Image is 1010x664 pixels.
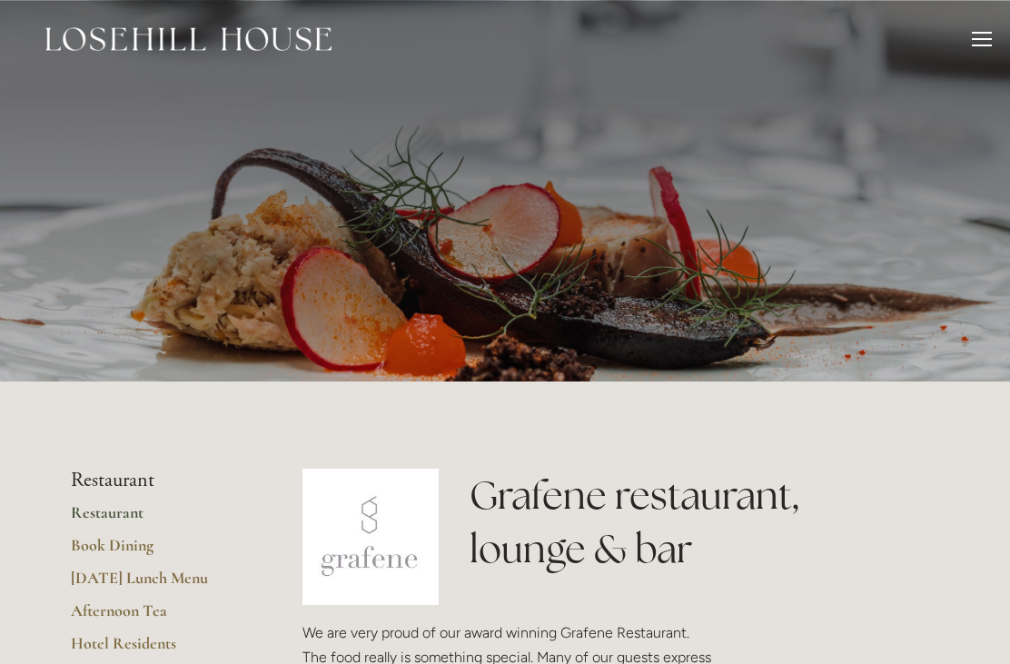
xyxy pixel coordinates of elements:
a: [DATE] Lunch Menu [71,568,244,600]
img: grafene.jpg [302,469,439,605]
h1: Grafene restaurant, lounge & bar [470,469,939,576]
a: Restaurant [71,502,244,535]
li: Restaurant [71,469,244,492]
a: Afternoon Tea [71,600,244,633]
a: Book Dining [71,535,244,568]
img: Losehill House [45,27,332,51]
